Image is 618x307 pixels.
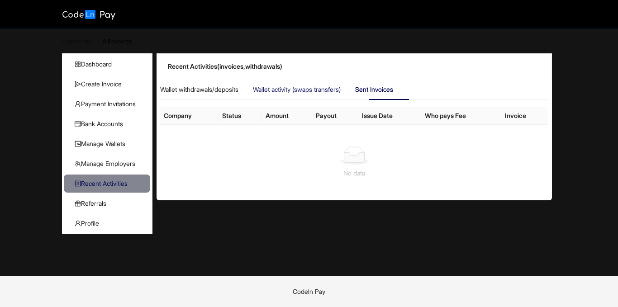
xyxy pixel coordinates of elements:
[355,85,393,94] div: Sent Invoices
[75,214,143,232] span: Profile
[75,115,143,133] span: Bank Accounts
[168,61,541,71] div: Recent Activities(invoices,withdrawals)
[75,200,81,207] span: gift
[75,141,81,147] span: wallet
[253,85,341,94] div: Wallet activity (swaps transfers)
[75,101,81,107] span: user-add
[219,107,262,125] th: Status
[75,75,143,93] span: Create Invoice
[75,175,143,193] span: Recent Activities
[75,81,81,87] span: send
[62,37,93,45] span: Dashboard
[75,220,81,227] span: user
[160,85,238,94] div: Wallet withdrawals/deposits
[102,37,132,45] span: AllInvoices
[75,135,143,153] span: Manage Wallets
[75,61,81,67] span: appstore
[75,180,81,187] span: profile
[171,168,537,178] p: No data
[75,55,143,73] span: Dashboard
[96,37,99,45] span: /
[421,107,501,125] th: Who pays Fee
[529,10,549,18] span: Logout
[62,10,116,20] img: logo
[501,107,548,125] th: Invoice
[75,161,81,167] span: team
[358,107,421,125] th: Issue Date
[75,95,143,113] span: Payment Invitations
[262,107,312,125] th: Amount
[75,194,143,213] span: Referrals
[312,107,358,125] th: Payout
[160,107,219,125] th: Company
[75,155,143,173] span: Manage Employers
[75,121,81,127] span: credit-card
